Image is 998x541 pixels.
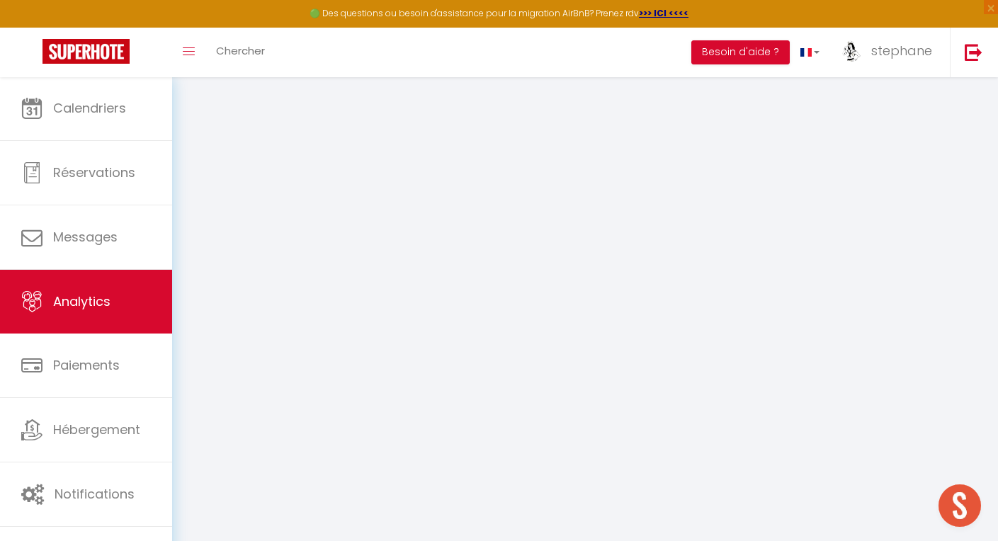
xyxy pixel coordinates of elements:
span: Hébergement [53,421,140,438]
span: Calendriers [53,99,126,117]
span: Analytics [53,292,110,310]
span: Notifications [55,485,135,503]
span: Paiements [53,356,120,374]
img: ... [841,40,862,62]
a: ... stephane [830,28,950,77]
img: logout [965,43,982,61]
span: Réservations [53,164,135,181]
span: stephane [871,42,932,59]
a: >>> ICI <<<< [639,7,688,19]
span: Messages [53,228,118,246]
button: Besoin d'aide ? [691,40,790,64]
span: Chercher [216,43,265,58]
div: Ouvrir le chat [939,484,981,527]
a: Chercher [205,28,276,77]
img: Super Booking [42,39,130,64]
